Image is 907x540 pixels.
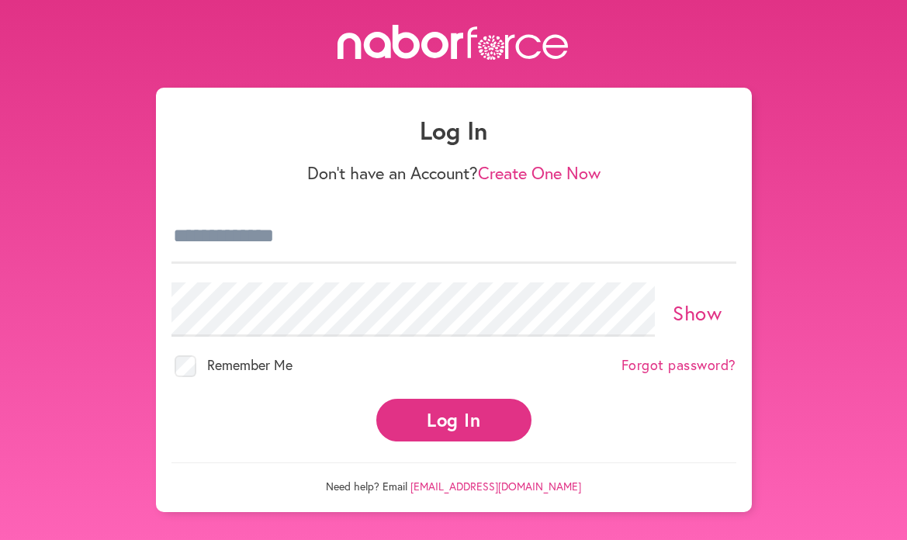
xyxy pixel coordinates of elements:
a: Forgot password? [621,357,736,374]
p: Need help? Email [171,462,736,493]
h1: Log In [171,116,736,145]
p: Don't have an Account? [171,163,736,183]
a: Show [673,299,722,326]
a: Create One Now [478,161,601,184]
span: Remember Me [207,355,293,374]
a: [EMAIL_ADDRESS][DOMAIN_NAME] [410,479,581,493]
button: Log In [376,399,531,441]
